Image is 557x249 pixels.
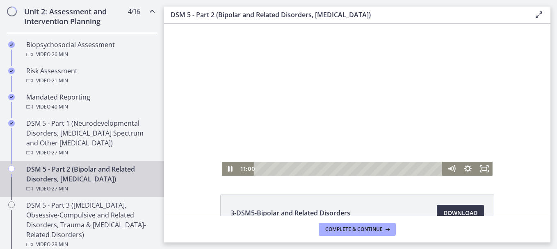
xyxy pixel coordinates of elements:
[312,138,329,152] button: Fullscreen
[26,40,154,59] div: Biopsychosocial Assessment
[171,10,521,20] h3: DSM 5 - Part 2 (Bipolar and Related Disorders, [MEDICAL_DATA])
[8,120,15,127] i: Completed
[26,148,154,158] div: Video
[443,208,477,218] span: Download
[26,50,154,59] div: Video
[26,76,154,86] div: Video
[325,226,383,233] span: Complete & continue
[319,223,396,236] button: Complete & continue
[50,50,68,59] span: · 26 min
[279,138,296,152] button: Mute
[50,148,68,158] span: · 27 min
[50,76,68,86] span: · 21 min
[26,66,154,86] div: Risk Assessment
[8,41,15,48] i: Completed
[26,92,154,112] div: Mandated Reporting
[26,184,154,194] div: Video
[231,208,350,218] span: 3-DSM5-Bipolar and Related Disorders
[8,94,15,100] i: Completed
[24,7,124,26] h2: Unit 2: Assessment and Intervention Planning
[128,7,140,16] span: 4 / 16
[8,68,15,74] i: Completed
[296,138,312,152] button: Show settings menu
[26,164,154,194] div: DSM 5 - Part 2 (Bipolar and Related Disorders, [MEDICAL_DATA])
[26,118,154,158] div: DSM 5 - Part 1 (Neurodevelopmental Disorders, [MEDICAL_DATA] Spectrum and Other [MEDICAL_DATA])
[50,184,68,194] span: · 27 min
[437,205,484,221] a: Download
[26,102,154,112] div: Video
[50,102,68,112] span: · 40 min
[164,24,550,176] iframe: Video Lesson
